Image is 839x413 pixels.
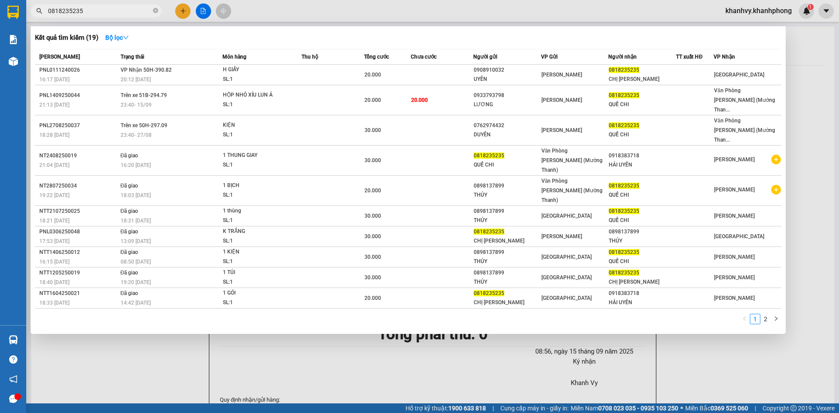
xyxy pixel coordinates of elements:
div: HỘP NHỎ XÍU LUN Á [223,90,288,100]
span: [PERSON_NAME] [541,72,582,78]
span: [PERSON_NAME] [39,54,80,60]
div: CHỊ [PERSON_NAME] [474,236,541,246]
div: SL: 1 [223,278,288,287]
div: 0918383718 [609,151,676,160]
span: [GEOGRAPHIC_DATA] [541,213,592,219]
span: Văn Phòng [PERSON_NAME] (Mường Than... [714,118,775,143]
span: search [36,8,42,14]
span: [PERSON_NAME] [541,233,582,239]
div: 1 thùng [223,206,288,216]
span: 23:40 - 15/09 [121,102,152,108]
span: 18:28 [DATE] [39,132,69,138]
div: KIỆN [223,121,288,130]
span: 20.000 [364,187,381,194]
li: Next Page [771,314,781,324]
div: QUẾ CHI [474,160,541,170]
div: K TRẮNG [223,227,288,236]
span: 18:40 [DATE] [39,279,69,285]
div: PNL1409250044 [39,91,118,100]
span: left [742,316,747,321]
a: 1 [750,314,760,324]
span: 30.000 [364,274,381,281]
div: 1 KIỆN [223,247,288,257]
span: down [123,35,129,41]
span: VP Gửi [541,54,558,60]
div: QUẾ CHI [609,130,676,139]
span: Chưa cước [411,54,437,60]
div: QUẾ CHI [609,100,676,109]
span: 21:04 [DATE] [39,162,69,168]
span: 30.000 [364,157,381,163]
span: 30.000 [364,213,381,219]
span: Trên xe 50H-297.09 [121,122,167,128]
div: SL: 1 [223,257,288,267]
span: Đã giao [121,270,139,276]
span: plus-circle [771,185,781,194]
span: 23:40 - 27/08 [121,132,152,138]
div: NTT1604250021 [39,289,118,298]
span: Văn Phòng [PERSON_NAME] (Mường Than... [714,87,775,113]
img: warehouse-icon [9,57,18,66]
div: SL: 1 [223,298,288,308]
span: [GEOGRAPHIC_DATA] [714,233,764,239]
div: QUẾ CHI [609,216,676,225]
div: NTT1406250012 [39,248,118,257]
span: 30.000 [364,254,381,260]
a: 2 [761,314,770,324]
div: THỦY [609,236,676,246]
div: SL: 1 [223,100,288,110]
span: 19:20 [DATE] [121,279,151,285]
div: 0898137899 [474,181,541,191]
div: 0898137899 [474,207,541,216]
div: SL: 1 [223,160,288,170]
span: Văn Phòng [PERSON_NAME] (Mường Thanh) [541,178,603,203]
div: CHỊ [PERSON_NAME] [474,298,541,307]
span: TT xuất HĐ [676,54,703,60]
span: [PERSON_NAME] [714,295,755,301]
span: Đã giao [121,183,139,189]
span: 18:21 [DATE] [39,218,69,224]
span: 30.000 [364,233,381,239]
h3: Kết quả tìm kiếm ( 19 ) [35,33,98,42]
span: [GEOGRAPHIC_DATA] [714,72,764,78]
span: 20.000 [364,72,381,78]
span: 19:22 [DATE] [39,192,69,198]
div: 0898137899 [609,227,676,236]
span: close-circle [153,8,158,13]
div: 0908910032 [474,66,541,75]
span: 13:09 [DATE] [121,238,151,244]
span: Đã giao [121,208,139,214]
span: [GEOGRAPHIC_DATA] [541,295,592,301]
div: 1 THUNG GIAY [223,151,288,160]
strong: Bộ lọc [105,34,129,41]
span: Thu hộ [302,54,318,60]
li: Previous Page [739,314,750,324]
span: right [773,316,779,321]
span: Tổng cước [364,54,389,60]
span: Món hàng [222,54,246,60]
span: Đã giao [121,153,139,159]
div: 1 GÓI [223,288,288,298]
span: 0818235235 [609,249,639,255]
div: THỦY [474,216,541,225]
div: PNL0306250048 [39,227,118,236]
div: THỦY [474,191,541,200]
div: 0898137899 [474,268,541,278]
button: Bộ lọcdown [98,31,136,45]
span: 18:03 [DATE] [121,192,151,198]
span: Văn Phòng [PERSON_NAME] (Mường Thanh) [541,148,603,173]
span: Người nhận [608,54,637,60]
div: NTT2107250025 [39,207,118,216]
div: QUẾ CHI [609,257,676,266]
span: 0818235235 [474,153,504,159]
div: THỦY [474,257,541,266]
span: Đã giao [121,229,139,235]
div: SL: 1 [223,191,288,200]
span: 20.000 [364,97,381,103]
span: [PERSON_NAME] [714,213,755,219]
span: 08:50 [DATE] [121,259,151,265]
span: [GEOGRAPHIC_DATA] [541,274,592,281]
span: 14:42 [DATE] [121,300,151,306]
div: CHỊ [PERSON_NAME] [609,278,676,287]
span: 0818235235 [474,290,504,296]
